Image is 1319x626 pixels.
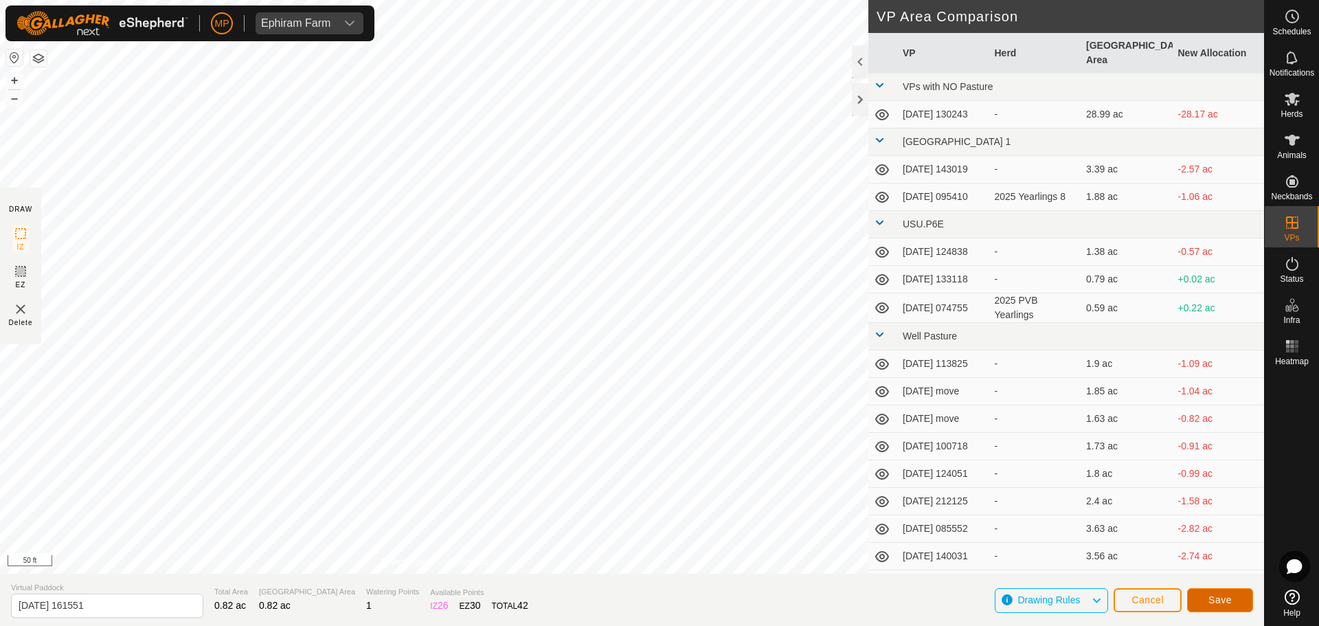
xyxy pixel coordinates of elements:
td: [DATE] 143019 [897,156,989,183]
span: Delete [9,317,33,328]
td: 0.79 ac [1081,266,1173,293]
td: [DATE] 130243 [897,101,989,128]
span: Notifications [1270,69,1314,77]
td: 1.38 ac [1081,238,1173,266]
td: [DATE] 095410 [897,183,989,211]
span: EZ [16,280,26,290]
img: Gallagher Logo [16,11,188,36]
div: 2025 PVB Yearlings [995,293,1076,322]
td: +0.02 ac [1173,266,1265,293]
td: -1.06 ac [1173,183,1265,211]
span: 26 [438,600,449,611]
h2: VP Area Comparison [877,8,1264,25]
span: 0.82 ac [259,600,291,611]
div: - [995,412,1076,426]
span: Save [1208,594,1232,605]
div: - [995,162,1076,177]
td: 2.4 ac [1081,488,1173,515]
span: IZ [17,242,25,252]
div: - [995,357,1076,371]
td: -1.09 ac [1173,350,1265,378]
td: [DATE] move [897,378,989,405]
td: 3.39 ac [1081,156,1173,183]
div: dropdown trigger [336,12,363,34]
span: Total Area [214,586,248,598]
div: - [995,272,1076,287]
div: - [995,549,1076,563]
td: [DATE] 212125 [897,488,989,515]
td: -2.57 ac [1173,156,1265,183]
span: Schedules [1272,27,1311,36]
td: 1.88 ac [1081,183,1173,211]
div: - [995,522,1076,536]
td: [DATE] 074755 [897,293,989,323]
div: - [995,439,1076,454]
td: 1.9 ac [1081,350,1173,378]
span: Drawing Rules [1017,594,1080,605]
td: -1.04 ac [1173,378,1265,405]
button: Save [1187,588,1253,612]
th: VP [897,33,989,74]
span: Herds [1281,110,1303,118]
span: 0.82 ac [214,600,246,611]
span: Cancel [1131,594,1164,605]
td: [DATE] 124838 [897,238,989,266]
span: 30 [470,600,481,611]
span: Status [1280,275,1303,283]
span: [GEOGRAPHIC_DATA] 1 [903,136,1011,147]
td: -2.82 ac [1173,515,1265,543]
div: DRAW [9,204,32,214]
th: New Allocation [1173,33,1265,74]
div: - [995,107,1076,122]
td: 1.85 ac [1081,378,1173,405]
span: USU.P6E [903,219,944,230]
td: [DATE] 133118 [897,266,989,293]
div: - [995,384,1076,399]
div: - [995,245,1076,259]
td: [DATE] 100718 [897,433,989,460]
td: 0.59 ac [1081,293,1173,323]
span: 1 [366,600,372,611]
td: 1.73 ac [1081,433,1173,460]
td: -2.74 ac [1173,543,1265,570]
span: Watering Points [366,586,419,598]
div: IZ [430,599,448,613]
span: Animals [1277,151,1307,159]
td: 1.63 ac [1081,405,1173,433]
span: VPs [1284,234,1299,242]
img: VP [12,301,29,317]
td: [DATE] 113825 [897,350,989,378]
td: [DATE] 124051 [897,460,989,488]
span: Heatmap [1275,357,1309,366]
button: Reset Map [6,49,23,66]
button: – [6,90,23,107]
button: + [6,72,23,89]
td: [DATE] 140031 [897,543,989,570]
button: Map Layers [30,50,47,67]
div: - [995,467,1076,481]
td: -0.57 ac [1173,238,1265,266]
a: Contact Us [448,556,488,568]
td: -1.38 ac [1173,570,1265,598]
td: -1.58 ac [1173,488,1265,515]
span: Ephiram Farm [256,12,336,34]
td: 3.56 ac [1081,543,1173,570]
th: [GEOGRAPHIC_DATA] Area [1081,33,1173,74]
td: -0.91 ac [1173,433,1265,460]
td: [DATE] move [897,405,989,433]
td: 28.99 ac [1081,101,1173,128]
td: -0.99 ac [1173,460,1265,488]
td: -28.17 ac [1173,101,1265,128]
td: 1.8 ac [1081,460,1173,488]
div: EZ [460,599,481,613]
span: Infra [1283,316,1300,324]
span: Neckbands [1271,192,1312,201]
span: Virtual Paddock [11,582,203,594]
th: Herd [989,33,1081,74]
span: Help [1283,609,1300,617]
a: Privacy Policy [380,556,431,568]
span: [GEOGRAPHIC_DATA] Area [259,586,355,598]
div: TOTAL [492,599,528,613]
div: Ephiram Farm [261,18,330,29]
td: 3.63 ac [1081,515,1173,543]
